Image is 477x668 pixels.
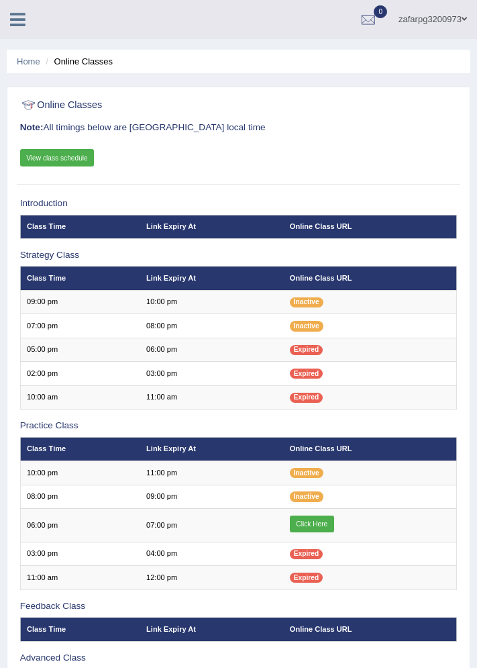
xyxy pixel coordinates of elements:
[20,250,458,260] h3: Strategy Class
[283,618,456,641] th: Online Class URL
[140,338,284,361] td: 06:00 pm
[20,267,140,290] th: Class Time
[140,215,284,238] th: Link Expiry At
[20,199,458,209] h3: Introduction
[290,321,323,331] span: Inactive
[20,618,140,641] th: Class Time
[290,516,334,533] a: Click Here
[290,369,323,379] span: Expired
[20,385,140,409] td: 10:00 am
[20,338,140,361] td: 05:00 pm
[20,509,140,542] td: 06:00 pm
[290,468,323,478] span: Inactive
[140,385,284,409] td: 11:00 am
[20,566,140,589] td: 11:00 am
[374,5,387,18] span: 0
[290,297,323,307] span: Inactive
[290,393,323,403] span: Expired
[20,542,140,565] td: 03:00 pm
[20,149,95,166] a: View class schedule
[20,97,291,114] h2: Online Classes
[140,267,284,290] th: Link Expiry At
[20,485,140,508] td: 08:00 pm
[290,549,323,559] span: Expired
[290,573,323,583] span: Expired
[140,290,284,314] td: 10:00 pm
[283,267,456,290] th: Online Class URL
[20,461,140,485] td: 10:00 pm
[140,509,284,542] td: 07:00 pm
[140,485,284,508] td: 09:00 pm
[140,314,284,338] td: 08:00 pm
[140,542,284,565] td: 04:00 pm
[20,123,458,133] h3: All timings below are [GEOGRAPHIC_DATA] local time
[42,55,113,68] li: Online Classes
[140,566,284,589] td: 12:00 pm
[20,653,458,663] h3: Advanced Class
[140,437,284,461] th: Link Expiry At
[20,215,140,238] th: Class Time
[20,602,458,612] h3: Feedback Class
[290,345,323,355] span: Expired
[140,618,284,641] th: Link Expiry At
[283,215,456,238] th: Online Class URL
[20,362,140,385] td: 02:00 pm
[20,290,140,314] td: 09:00 pm
[17,56,40,66] a: Home
[20,122,44,132] b: Note:
[20,314,140,338] td: 07:00 pm
[140,362,284,385] td: 03:00 pm
[20,437,140,461] th: Class Time
[283,437,456,461] th: Online Class URL
[140,461,284,485] td: 11:00 pm
[290,491,323,502] span: Inactive
[20,421,458,431] h3: Practice Class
